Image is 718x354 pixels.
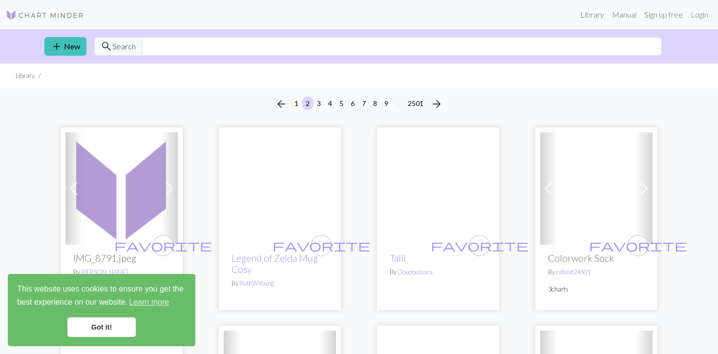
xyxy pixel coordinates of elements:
button: favourite [627,235,649,256]
p: By [73,268,170,277]
a: Doudoulaura [398,268,433,276]
button: 4 [324,96,336,110]
span: arrow_back [275,97,287,111]
button: 8 [369,96,381,110]
p: By [390,268,486,277]
a: Talli [382,183,494,192]
a: [PERSON_NAME] [81,268,128,276]
a: Legend of Zelda Mug Cosy [232,252,318,275]
button: 1 [291,96,302,110]
button: Next [427,96,446,112]
a: IMG_8791.jpeg [65,183,178,192]
a: New [44,37,86,56]
a: Login [687,5,712,24]
button: favourite [152,235,174,256]
button: favourite [311,235,332,256]
span: favorite [273,238,370,253]
span: favorite [114,238,212,253]
a: dismiss cookie message [67,317,136,337]
img: Stars [540,132,653,245]
a: Manual [608,5,640,24]
img: Talli [382,132,494,245]
nav: Page navigation [272,96,446,112]
img: Legend of Zelda Mug Cosy [224,132,336,245]
a: ratknit24601 [556,268,591,276]
button: favourite [469,235,490,256]
i: favourite [114,236,212,255]
a: learn more about cookies [127,295,170,310]
span: Search [112,41,136,52]
a: Library [576,5,608,24]
p: By [548,268,645,277]
span: favorite [431,238,528,253]
a: Talli [390,252,406,264]
span: favorite [589,238,687,253]
button: 7 [358,96,370,110]
i: Previous [275,98,287,110]
button: 2501 [404,96,427,110]
button: 9 [380,96,392,110]
a: Stars [540,183,653,192]
button: 2 [302,96,314,110]
i: favourite [273,236,370,255]
span: add [51,40,63,53]
a: Sign up free [640,5,687,24]
img: IMG_8791.jpeg [65,132,178,245]
a: Legend of Zelda Mug Cosy [224,183,336,192]
span: arrow_forward [431,97,443,111]
button: Previous [272,96,291,112]
p: By [232,279,328,288]
li: Library [16,71,35,81]
button: 6 [347,96,359,110]
img: Logo [6,9,84,21]
span: search [101,40,112,53]
div: cookieconsent [8,274,195,346]
a: RuthWYoung [239,279,274,287]
button: 3 [313,96,325,110]
i: Next [431,98,443,110]
p: 3 charts [548,285,645,294]
span: This website uses cookies to ensure you get the best experience on our website. [17,283,186,310]
i: favourite [431,236,528,255]
i: favourite [589,236,687,255]
h2: IMG_8791.jpeg [73,252,170,264]
button: 5 [336,96,347,110]
h2: Colorwork Sock [548,252,645,264]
